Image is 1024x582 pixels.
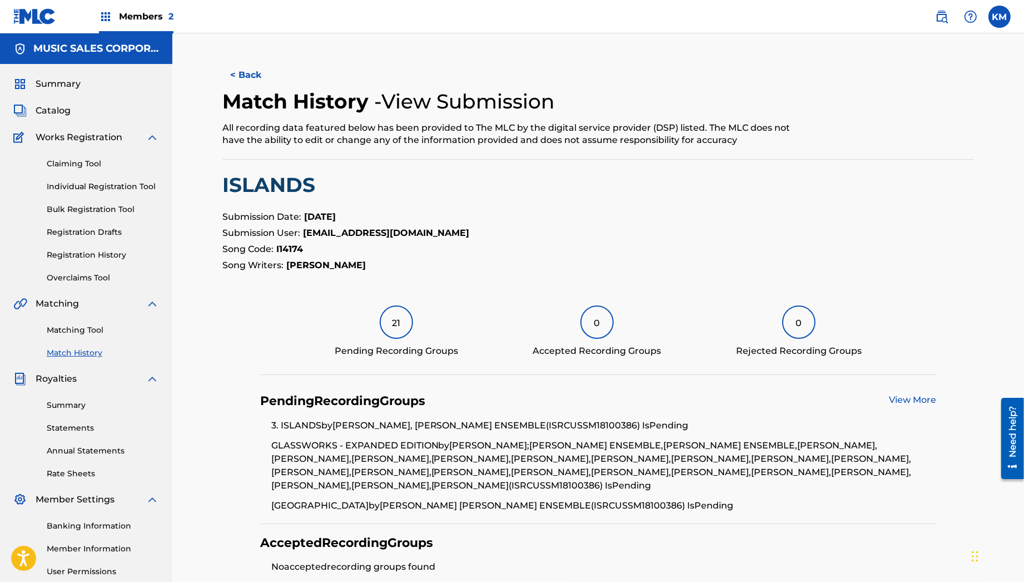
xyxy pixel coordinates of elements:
a: View More [889,394,936,405]
h5: MUSIC SALES CORPORATION [33,42,159,55]
a: Registration History [47,249,159,261]
div: 21 [380,305,413,339]
img: expand [146,493,159,506]
img: Catalog [13,104,27,117]
img: expand [146,297,159,310]
span: Catalog [36,104,71,117]
div: Drag [972,540,978,573]
a: Annual Statements [47,445,159,457]
span: Song Code: [222,244,274,254]
span: Works Registration [36,131,122,144]
img: Works Registration [13,131,28,144]
span: Submission Date: [222,211,301,222]
a: Bulk Registration Tool [47,204,159,215]
span: Summary [36,77,81,91]
a: Individual Registration Tool [47,181,159,193]
a: SummarySummary [13,77,81,91]
a: Match History [47,347,159,359]
img: Matching [13,297,27,310]
img: Top Rightsholders [99,10,112,23]
span: Members [119,10,173,23]
strong: I14174 [276,244,303,254]
div: 0 [580,305,614,339]
span: Song Writers: [222,260,284,270]
a: Summary [47,399,159,411]
div: Pending Recording Groups [335,344,458,358]
h4: - View Submission [374,89,555,114]
a: Member Information [47,543,159,555]
img: MLC Logo [13,8,56,24]
a: Statements [47,422,159,434]
img: Royalties [13,372,27,386]
img: expand [146,372,159,386]
div: 0 [782,305,816,339]
span: 2 [168,11,173,22]
a: Overclaims Tool [47,272,159,284]
li: 3. ISLANDS by [PERSON_NAME], [PERSON_NAME] ENSEMBLE (ISRC USSM18100386 ) Is Pending [271,419,937,439]
img: help [964,10,977,23]
h2: ISLANDS [222,172,974,198]
a: CatalogCatalog [13,104,71,117]
img: Summary [13,77,27,91]
a: Registration Drafts [47,226,159,238]
img: expand [146,131,159,144]
li: No accepted recording groups found [271,560,937,574]
a: User Permissions [47,566,159,578]
h4: Accepted Recording Groups [260,535,433,551]
div: All recording data featured below has been provided to The MLC by the digital service provider (D... [222,122,801,146]
a: Matching Tool [47,324,159,336]
span: Matching [36,297,79,310]
h4: Pending Recording Groups [260,393,425,409]
strong: [EMAIL_ADDRESS][DOMAIN_NAME] [303,228,469,238]
li: GLASSWORKS - EXPANDED EDITION by [PERSON_NAME];[PERSON_NAME] ENSEMBLE,[PERSON_NAME] ENSEMBLE,[PER... [271,439,937,499]
iframe: Chat Widget [968,529,1024,582]
a: Public Search [931,6,953,28]
li: [GEOGRAPHIC_DATA] by [PERSON_NAME] [PERSON_NAME] ENSEMBLE (ISRC USSM18100386 ) Is Pending [271,499,937,512]
strong: [PERSON_NAME] [286,260,366,270]
img: Accounts [13,42,27,56]
strong: [DATE] [304,211,336,222]
iframe: Resource Center [993,393,1024,483]
span: Member Settings [36,493,115,506]
a: Claiming Tool [47,158,159,170]
button: < Back [222,61,289,89]
a: Banking Information [47,520,159,532]
div: User Menu [988,6,1011,28]
span: Submission User: [222,228,300,238]
span: Royalties [36,372,77,386]
div: Rejected Recording Groups [736,344,862,358]
div: Help [960,6,982,28]
a: Rate Sheets [47,468,159,480]
h2: Match History [222,89,374,114]
img: search [935,10,948,23]
div: Accepted Recording Groups [533,344,661,358]
img: Member Settings [13,493,27,506]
